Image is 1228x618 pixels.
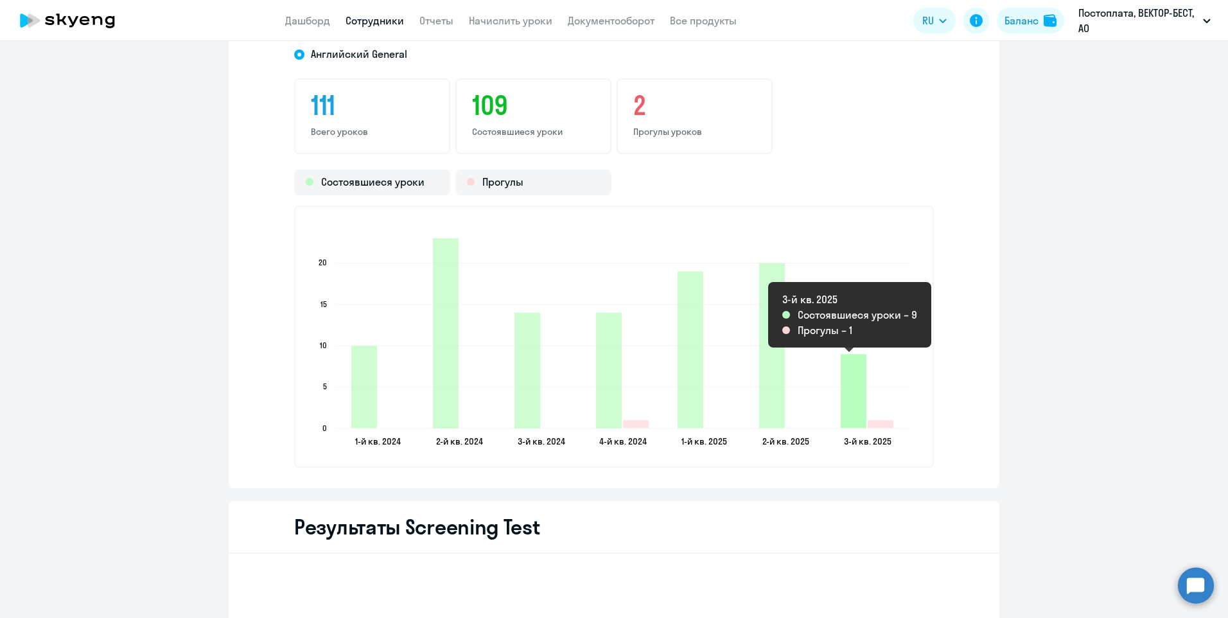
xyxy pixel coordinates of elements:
text: 0 [322,423,327,433]
path: 2024-11-11T17:00:00.000Z Состоявшиеся уроки 14 [596,313,622,428]
button: Балансbalance [997,8,1064,33]
a: Отчеты [419,14,453,27]
span: Английский General [311,47,407,61]
a: Все продукты [670,14,737,27]
p: Постоплата, ВЕКТОР-БЕСТ, АО [1078,5,1198,36]
a: Начислить уроки [469,14,552,27]
a: Дашборд [285,14,330,27]
text: 4-й кв. 2024 [599,436,647,447]
text: 10 [320,340,327,350]
h3: 109 [472,90,595,121]
a: Документооборот [568,14,654,27]
text: 5 [323,382,327,391]
path: 2025-06-29T17:00:00.000Z Состоявшиеся уроки 20 [759,263,785,428]
button: Постоплата, ВЕКТОР-БЕСТ, АО [1072,5,1217,36]
path: 2025-07-13T17:00:00.000Z Прогулы 1 [868,420,893,428]
text: 2-й кв. 2024 [436,436,483,447]
button: RU [913,8,956,33]
div: Прогулы [455,170,611,195]
h3: 2 [633,90,756,121]
p: Состоявшиеся уроки [472,126,595,137]
path: 2024-06-27T17:00:00.000Z Состоявшиеся уроки 23 [433,238,459,428]
p: Всего уроков [311,126,434,137]
div: Баланс [1004,13,1039,28]
text: 3-й кв. 2024 [518,436,565,447]
div: Состоявшиеся уроки [294,170,450,195]
path: 2025-07-13T17:00:00.000Z Состоявшиеся уроки 9 [841,354,866,428]
h2: Результаты Screening Test [294,514,540,540]
text: 3-й кв. 2025 [844,436,891,447]
p: Прогулы уроков [633,126,756,137]
path: 2024-09-02T17:00:00.000Z Состоявшиеся уроки 14 [514,313,540,428]
img: balance [1044,14,1057,27]
path: 2024-03-28T17:00:00.000Z Состоявшиеся уроки 10 [351,346,377,428]
span: RU [922,13,934,28]
text: 1-й кв. 2025 [681,436,727,447]
path: 2025-03-30T17:00:00.000Z Состоявшиеся уроки 19 [678,271,703,428]
a: Сотрудники [346,14,404,27]
text: 20 [319,258,327,267]
text: 2-й кв. 2025 [762,436,809,447]
path: 2024-11-11T17:00:00.000Z Прогулы 1 [623,420,649,428]
text: 1-й кв. 2024 [355,436,401,447]
text: 15 [320,299,327,309]
h3: 111 [311,90,434,121]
